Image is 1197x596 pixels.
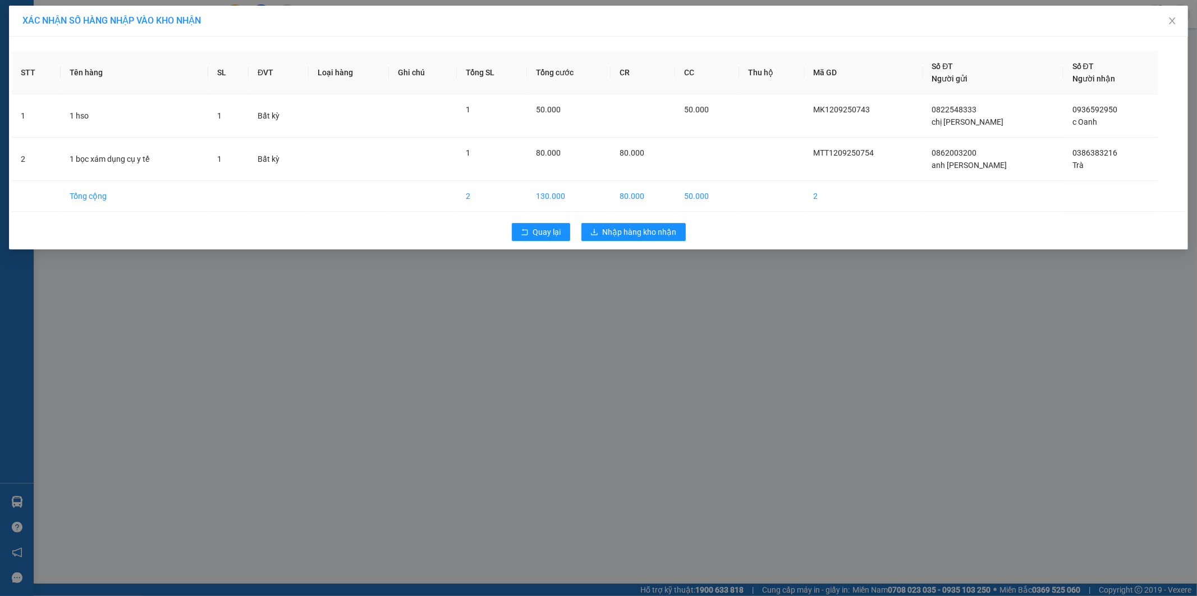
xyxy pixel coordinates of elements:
span: 1 [217,111,222,120]
th: Tổng SL [457,51,527,94]
span: c Oanh [1072,117,1097,126]
th: CC [675,51,740,94]
td: 1 bọc xám dụng cụ y tế [61,138,208,181]
span: download [590,228,598,237]
td: 50.000 [675,181,740,212]
span: 80.000 [620,148,644,157]
span: 1 [466,105,470,114]
td: Tổng cộng [61,181,208,212]
th: ĐVT [249,51,309,94]
button: rollbackQuay lại [512,223,570,241]
th: STT [12,51,61,94]
span: Số ĐT [932,62,953,71]
span: Gửi hàng [GEOGRAPHIC_DATA]: Hotline: [5,33,113,72]
span: chị [PERSON_NAME] [932,117,1004,126]
span: 1 [217,154,222,163]
span: 50.000 [536,105,561,114]
td: 80.000 [611,181,675,212]
strong: 0888 827 827 - 0848 827 827 [24,53,112,72]
th: SL [208,51,249,94]
td: 1 [12,94,61,138]
strong: Công ty TNHH Phúc Xuyên [12,6,106,30]
span: 0862003200 [932,148,977,157]
th: Loại hàng [309,51,389,94]
button: Close [1157,6,1188,37]
td: 2 [457,181,527,212]
button: downloadNhập hàng kho nhận [581,223,686,241]
td: 1 hso [61,94,208,138]
td: 2 [805,181,923,212]
td: Bất kỳ [249,94,309,138]
span: 0936592950 [1072,105,1117,114]
th: Ghi chú [389,51,457,94]
th: CR [611,51,675,94]
span: Trà [1072,161,1084,170]
span: close [1168,16,1177,25]
th: Thu hộ [739,51,804,94]
span: anh [PERSON_NAME] [932,161,1007,170]
span: rollback [521,228,529,237]
span: XÁC NHẬN SỐ HÀNG NHẬP VÀO KHO NHẬN [22,15,201,26]
td: Bất kỳ [249,138,309,181]
span: 80.000 [536,148,561,157]
th: Mã GD [805,51,923,94]
span: MK1209250743 [814,105,870,114]
span: 0822548333 [932,105,977,114]
span: Người gửi [932,74,968,83]
th: Tên hàng [61,51,208,94]
span: 1 [466,148,470,157]
td: 2 [12,138,61,181]
span: Nhập hàng kho nhận [603,226,677,238]
span: 50.000 [684,105,709,114]
span: 0386383216 [1072,148,1117,157]
span: Gửi hàng Hạ Long: Hotline: [10,75,108,105]
span: Số ĐT [1072,62,1094,71]
span: MTT1209250754 [814,148,874,157]
td: 130.000 [527,181,611,212]
span: Quay lại [533,226,561,238]
span: Người nhận [1072,74,1115,83]
strong: 024 3236 3236 - [6,43,113,62]
th: Tổng cước [527,51,611,94]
